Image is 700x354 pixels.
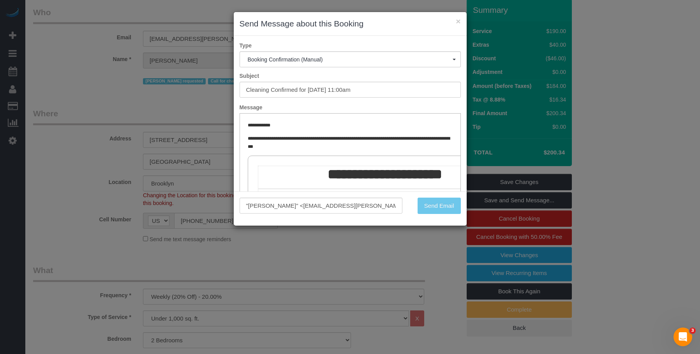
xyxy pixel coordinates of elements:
span: 3 [689,328,696,334]
label: Message [234,103,467,111]
span: Booking Confirmation (Manual) [248,56,453,63]
label: Subject [234,72,467,80]
input: Subject [240,82,461,98]
button: Booking Confirmation (Manual) [240,51,461,67]
iframe: Rich Text Editor, editor1 [240,114,460,235]
h3: Send Message about this Booking [240,18,461,30]
button: × [456,17,460,25]
label: Type [234,42,467,49]
iframe: Intercom live chat [674,328,692,346]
